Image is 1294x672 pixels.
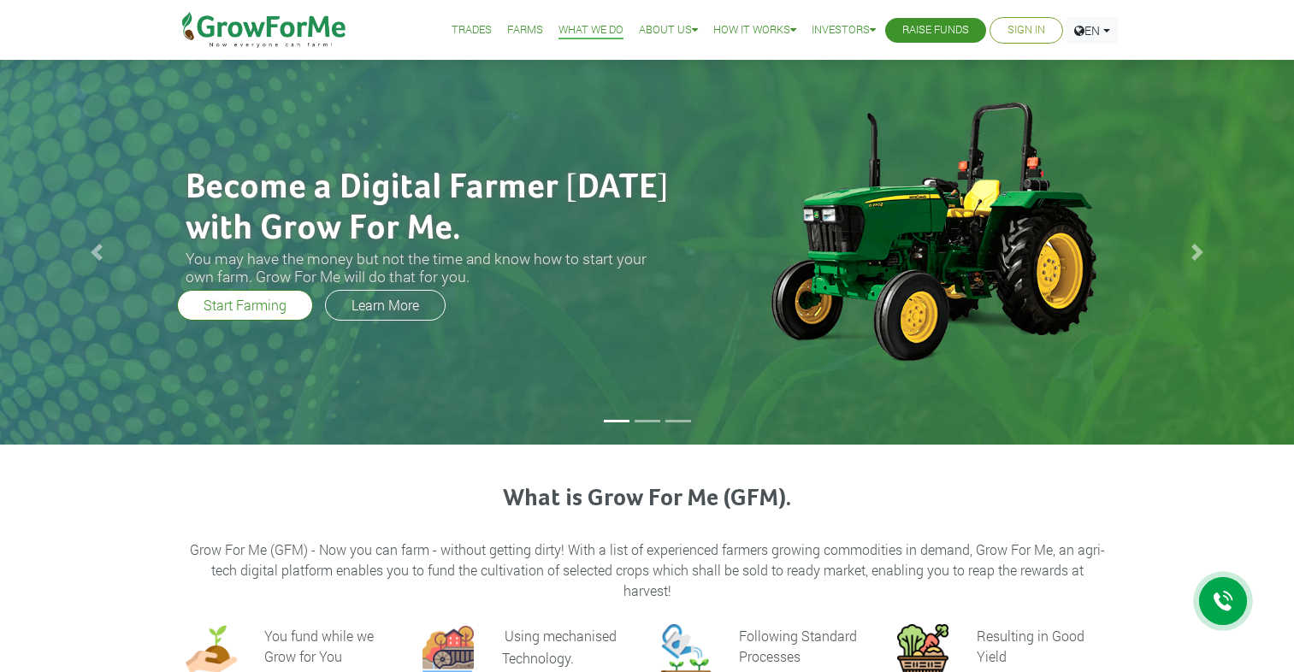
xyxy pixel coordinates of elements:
a: Investors [812,21,876,39]
a: About Us [639,21,698,39]
h6: Resulting in Good Yield [977,627,1084,665]
p: Grow For Me (GFM) - Now you can farm - without getting dirty! With a list of experienced farmers ... [188,539,1107,601]
h6: You fund while we Grow for You [264,627,374,665]
a: Farms [507,21,543,39]
a: Raise Funds [902,21,969,39]
h6: Following Standard Processes [739,627,857,665]
a: How it Works [713,21,796,39]
a: Sign In [1007,21,1045,39]
a: Trades [452,21,492,39]
a: EN [1067,17,1118,44]
h3: You may have the money but not the time and know how to start your own farm. Grow For Me will do ... [186,250,673,286]
h2: Become a Digital Farmer [DATE] with Grow For Me. [186,168,673,250]
a: Start Farming [177,290,313,321]
a: Learn More [325,290,446,321]
img: growforme image [742,93,1122,367]
a: What We Do [558,21,623,39]
p: Using mechanised Technology. [502,627,617,667]
h3: What is Grow For Me (GFM). [188,485,1107,514]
